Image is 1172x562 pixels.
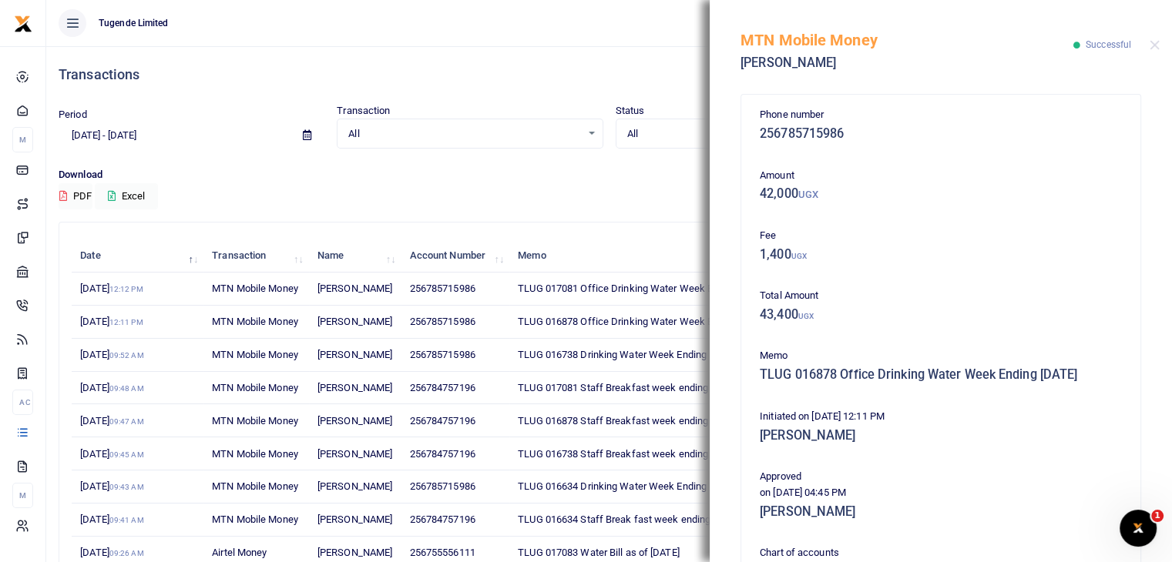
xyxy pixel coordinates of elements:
[627,126,859,142] span: All
[518,382,740,393] span: TLUG 017081 Staff Breakfast week ending [DATE]
[401,239,509,273] th: Account Number: activate to sort column ascending
[80,547,143,558] span: [DATE]
[80,316,143,327] span: [DATE]
[348,126,580,142] span: All
[317,283,392,294] span: [PERSON_NAME]
[760,168,1122,184] p: Amount
[509,239,811,273] th: Memo: activate to sort column ascending
[410,480,475,492] span: 256785715986
[14,15,32,33] img: logo-small
[109,285,143,293] small: 12:12 PM
[410,547,475,558] span: 256755556111
[760,247,1122,263] h5: 1,400
[337,103,390,119] label: Transaction
[109,450,144,459] small: 09:45 AM
[212,283,298,294] span: MTN Mobile Money
[1086,39,1131,50] span: Successful
[760,367,1122,383] h5: TLUG 016878 Office Drinking Water Week Ending [DATE]
[212,513,298,525] span: MTN Mobile Money
[80,480,143,492] span: [DATE]
[740,55,1073,71] h5: [PERSON_NAME]
[518,448,740,460] span: TLUG 016738 Staff Breakfast week ending [DATE]
[59,122,290,149] input: select period
[760,126,1122,142] h5: 256785715986
[410,349,475,360] span: 256785715986
[59,107,87,122] label: Period
[1150,40,1160,50] button: Close
[760,288,1122,304] p: Total Amount
[212,382,298,393] span: MTN Mobile Money
[80,448,143,460] span: [DATE]
[109,384,144,393] small: 09:48 AM
[92,16,175,30] span: Tugende Limited
[518,283,768,294] span: TLUG 017081 Office Drinking Water Week Ending [DATE]
[616,103,645,119] label: Status
[14,17,32,28] a: logo-small logo-large logo-large
[518,349,738,360] span: TLUG 016738 Drinking Water Week Ending [DATE]
[760,186,1122,202] h5: 42,000
[72,239,203,273] th: Date: activate to sort column descending
[518,316,768,327] span: TLUG 016878 Office Drinking Water Week Ending [DATE]
[212,316,298,327] span: MTN Mobile Money
[109,318,143,326] small: 12:11 PM
[760,409,1122,425] p: Initiated on [DATE] 12:11 PM
[317,349,392,360] span: [PERSON_NAME]
[317,382,392,393] span: [PERSON_NAME]
[410,382,475,393] span: 256784757196
[760,545,1122,561] p: Chart of accounts
[309,239,401,273] th: Name: activate to sort column ascending
[518,513,742,525] span: TLUG 016634 Staff Break fast week ending [DATE]
[212,480,298,492] span: MTN Mobile Money
[80,382,143,393] span: [DATE]
[109,417,144,426] small: 09:47 AM
[1120,510,1157,547] iframe: Intercom live chat
[760,428,1122,443] h5: [PERSON_NAME]
[212,448,298,460] span: MTN Mobile Money
[80,283,143,294] span: [DATE]
[317,480,392,492] span: [PERSON_NAME]
[59,66,1160,83] h4: Transactions
[95,183,158,209] button: Excel
[317,513,392,525] span: [PERSON_NAME]
[410,316,475,327] span: 256785715986
[203,239,309,273] th: Transaction: activate to sort column ascending
[317,448,392,460] span: [PERSON_NAME]
[317,415,392,427] span: [PERSON_NAME]
[791,252,807,260] small: UGX
[518,415,740,427] span: TLUG 016878 Staff Breakfast week ending [DATE]
[212,547,267,558] span: Airtel Money
[760,504,1122,520] h5: [PERSON_NAME]
[12,483,33,508] li: M
[410,513,475,525] span: 256784757196
[740,31,1073,49] h5: MTN Mobile Money
[212,349,298,360] span: MTN Mobile Money
[410,283,475,294] span: 256785715986
[798,189,818,200] small: UGX
[760,107,1122,123] p: Phone number
[109,351,144,360] small: 09:52 AM
[12,390,33,415] li: Ac
[760,348,1122,364] p: Memo
[212,415,298,427] span: MTN Mobile Money
[410,415,475,427] span: 256784757196
[798,312,814,320] small: UGX
[1151,510,1164,522] span: 1
[59,183,92,209] button: PDF
[317,316,392,327] span: [PERSON_NAME]
[80,513,143,525] span: [DATE]
[80,415,143,427] span: [DATE]
[760,469,1122,485] p: Approved
[760,228,1122,244] p: Fee
[109,549,144,557] small: 09:26 AM
[518,480,738,492] span: TLUG 016634 Drinking Water Week Ending [DATE]
[109,516,144,524] small: 09:41 AM
[760,485,1122,501] p: on [DATE] 04:45 PM
[12,127,33,152] li: M
[410,448,475,460] span: 256784757196
[109,483,144,491] small: 09:43 AM
[59,167,1160,183] p: Download
[80,349,143,360] span: [DATE]
[317,547,392,558] span: [PERSON_NAME]
[760,307,1122,323] h5: 43,400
